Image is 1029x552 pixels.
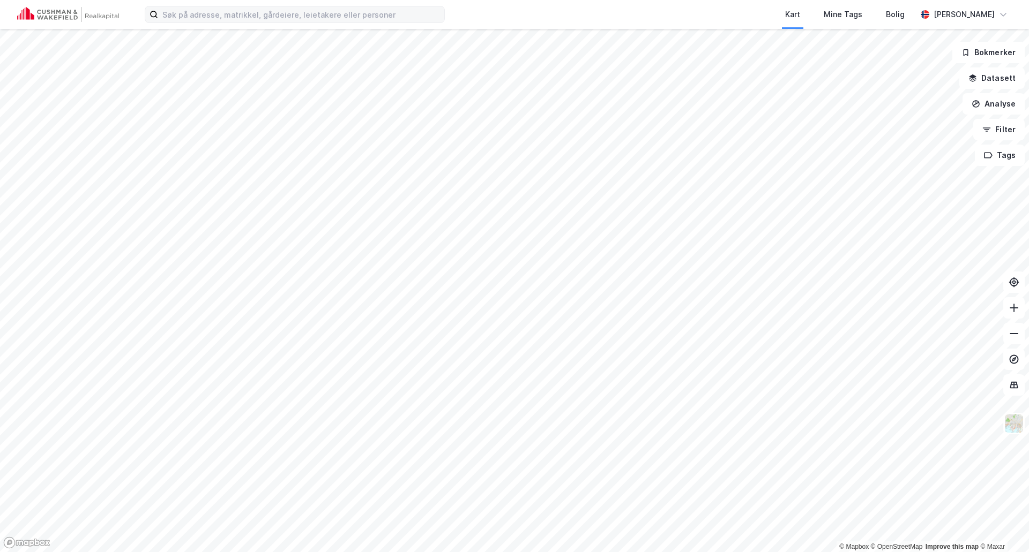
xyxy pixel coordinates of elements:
div: Kart [785,8,800,21]
input: Søk på adresse, matrikkel, gårdeiere, leietakere eller personer [158,6,444,22]
button: Tags [975,145,1025,166]
a: OpenStreetMap [871,543,923,550]
img: Z [1004,413,1024,434]
a: Improve this map [926,543,979,550]
div: [PERSON_NAME] [934,8,995,21]
button: Filter [973,119,1025,140]
button: Bokmerker [952,42,1025,63]
img: cushman-wakefield-realkapital-logo.202ea83816669bd177139c58696a8fa1.svg [17,7,119,22]
button: Analyse [963,93,1025,115]
iframe: Chat Widget [975,501,1029,552]
div: Mine Tags [824,8,862,21]
div: Kontrollprogram for chat [975,501,1029,552]
div: Bolig [886,8,905,21]
a: Mapbox homepage [3,536,50,549]
a: Mapbox [839,543,869,550]
button: Datasett [959,67,1025,89]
